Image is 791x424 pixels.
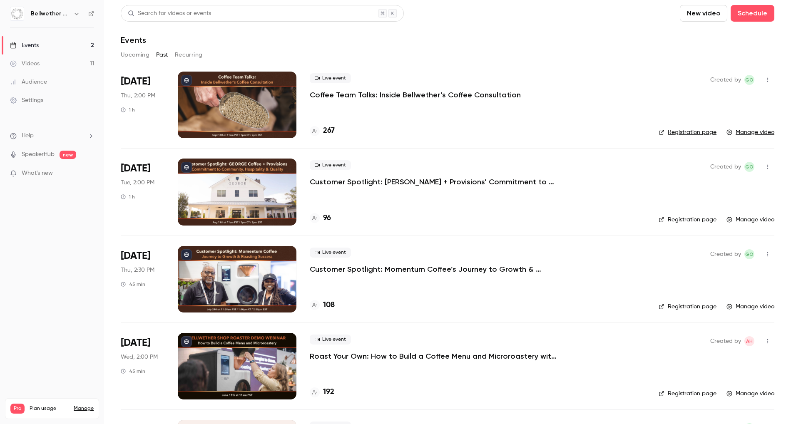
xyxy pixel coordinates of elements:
[744,162,754,172] span: Gabrielle Oliveira
[10,78,47,86] div: Audience
[310,300,335,311] a: 108
[659,303,716,311] a: Registration page
[726,303,774,311] a: Manage video
[659,128,716,136] a: Registration page
[121,336,150,350] span: [DATE]
[31,10,70,18] h6: Bellwether Coffee
[726,128,774,136] a: Manage video
[323,300,335,311] h4: 108
[310,335,351,345] span: Live event
[744,249,754,259] span: Gabrielle Oliveira
[710,162,741,172] span: Created by
[745,249,754,259] span: GO
[84,170,94,177] iframe: Noticeable Trigger
[175,48,203,62] button: Recurring
[310,125,335,136] a: 267
[310,177,560,187] a: Customer Spotlight: [PERSON_NAME] + Provisions’ Commitment to Community, Hospitality & Quality
[323,125,335,136] h4: 267
[128,9,211,18] div: Search for videos or events
[121,107,135,113] div: 1 h
[323,387,334,398] h4: 192
[744,75,754,85] span: Gabrielle Oliveira
[60,151,76,159] span: new
[745,75,754,85] span: GO
[310,213,331,224] a: 96
[10,131,94,140] li: help-dropdown-opener
[10,96,43,104] div: Settings
[710,75,741,85] span: Created by
[310,264,560,274] a: Customer Spotlight: Momentum Coffee’s Journey to Growth & Roasting Success
[121,75,150,88] span: [DATE]
[121,48,149,62] button: Upcoming
[121,159,164,225] div: Aug 19 Tue, 11:00 AM (America/Los Angeles)
[30,405,69,412] span: Plan usage
[121,92,155,100] span: Thu, 2:00 PM
[323,213,331,224] h4: 96
[121,162,150,175] span: [DATE]
[121,179,154,187] span: Tue, 2:00 PM
[659,216,716,224] a: Registration page
[680,5,727,22] button: New video
[10,60,40,68] div: Videos
[726,216,774,224] a: Manage video
[731,5,774,22] button: Schedule
[74,405,94,412] a: Manage
[310,387,334,398] a: 192
[745,162,754,172] span: GO
[10,404,25,414] span: Pro
[121,281,145,288] div: 45 min
[10,7,24,20] img: Bellwether Coffee
[744,336,754,346] span: Andrew Heppner
[10,41,39,50] div: Events
[310,90,521,100] a: Coffee Team Talks: Inside Bellwether’s Coffee Consultation
[121,35,146,45] h1: Events
[310,73,351,83] span: Live event
[121,249,150,263] span: [DATE]
[726,389,774,398] a: Manage video
[310,160,351,170] span: Live event
[121,368,145,374] div: 45 min
[121,353,158,361] span: Wed, 2:00 PM
[710,336,741,346] span: Created by
[121,266,154,274] span: Thu, 2:30 PM
[22,150,55,159] a: SpeakerHub
[310,351,560,361] a: Roast Your Own: How to Build a Coffee Menu and Microroastery with Bellwether
[121,333,164,399] div: Jun 11 Wed, 2:00 PM (America/New York)
[746,336,753,346] span: AH
[121,246,164,312] div: Jul 24 Thu, 11:30 AM (America/Los Angeles)
[22,169,53,178] span: What's new
[659,389,716,398] a: Registration page
[121,72,164,138] div: Sep 18 Thu, 11:00 AM (America/Los Angeles)
[22,131,34,140] span: Help
[710,249,741,259] span: Created by
[156,48,168,62] button: Past
[121,193,135,200] div: 1 h
[310,248,351,258] span: Live event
